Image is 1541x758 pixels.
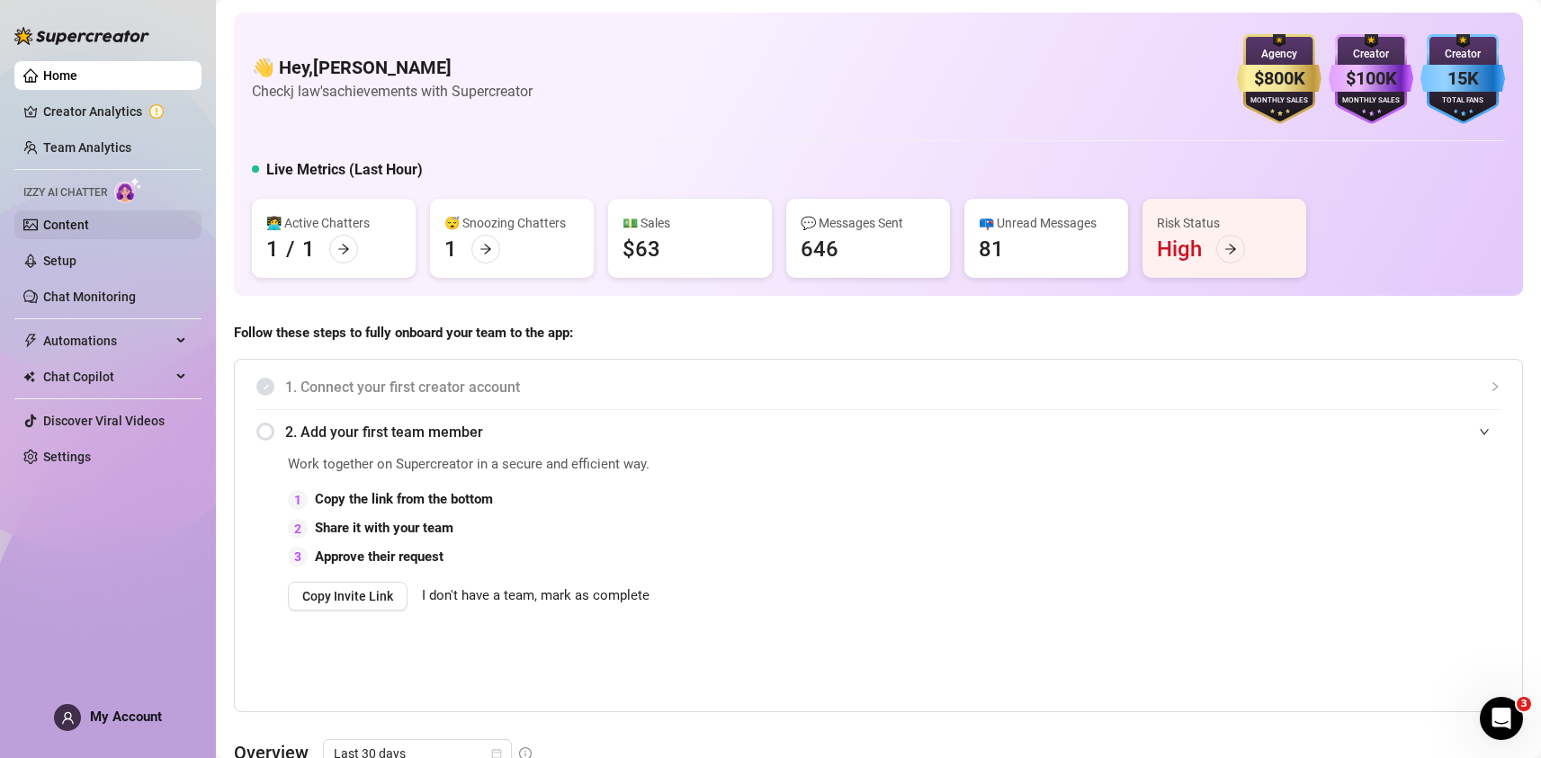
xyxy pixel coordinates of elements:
div: Agency [1237,46,1321,63]
span: arrow-right [1224,243,1237,255]
button: Copy Invite Link [288,582,408,611]
span: 3 [1517,697,1531,711]
div: Total Fans [1420,95,1505,107]
div: 1. Connect your first creator account [256,365,1501,409]
span: 1. Connect your first creator account [285,376,1501,398]
strong: Approve their request [315,548,443,565]
div: Creator [1420,46,1505,63]
div: 15K [1420,65,1505,93]
a: Settings [43,450,91,464]
strong: Copy the link from the bottom [315,491,493,507]
div: $63 [623,235,660,263]
span: Copy Invite Link [302,589,393,603]
a: Content [43,218,89,232]
span: My Account [90,709,162,725]
div: 👩‍💻 Active Chatters [266,213,401,233]
div: $100K [1329,65,1413,93]
img: logo-BBDzfeDw.svg [14,27,149,45]
iframe: Intercom live chat [1480,697,1523,740]
img: Chat Copilot [23,370,35,383]
img: gold-badge-CigiZidd.svg [1237,34,1321,124]
h4: 👋 Hey, [PERSON_NAME] [252,55,533,80]
div: 2 [288,519,308,539]
h5: Live Metrics (Last Hour) [266,159,423,181]
div: 😴 Snoozing Chatters [444,213,579,233]
div: 📪 Unread Messages [979,213,1114,233]
div: 81 [979,235,1004,263]
div: 1 [444,235,457,263]
span: arrow-right [479,243,492,255]
div: $800K [1237,65,1321,93]
div: 1 [266,235,279,263]
div: 1 [288,490,308,510]
a: Creator Analytics exclamation-circle [43,97,187,126]
div: 1 [302,235,315,263]
span: arrow-right [337,243,350,255]
div: 646 [801,235,838,263]
span: user [61,711,75,725]
span: I don't have a team, mark as complete [422,585,650,607]
span: expanded [1479,426,1490,437]
img: purple-badge-B9DA21FR.svg [1329,34,1413,124]
a: Chat Monitoring [43,290,136,304]
span: Work together on Supercreator in a secure and efficient way. [288,454,1096,476]
a: Home [43,68,77,83]
span: Chat Copilot [43,362,171,391]
img: AI Chatter [114,177,142,203]
span: 2. Add your first team member [285,421,1501,443]
div: Creator [1329,46,1413,63]
div: Monthly Sales [1329,95,1413,107]
span: Automations [43,326,171,355]
div: Risk Status [1157,213,1292,233]
article: Check j law's achievements with Supercreator [252,80,533,103]
img: blue-badge-DgoSNQY1.svg [1420,34,1505,124]
div: 2. Add your first team member [256,410,1501,454]
strong: Share it with your team [315,520,453,536]
div: Monthly Sales [1237,95,1321,107]
a: Team Analytics [43,140,131,155]
iframe: Adding Team Members [1141,454,1501,684]
strong: Follow these steps to fully onboard your team to the app: [234,325,573,341]
a: Discover Viral Videos [43,414,165,428]
div: 💬 Messages Sent [801,213,936,233]
div: 3 [288,547,308,566]
div: 💵 Sales [623,213,757,233]
span: Izzy AI Chatter [23,184,107,201]
span: collapsed [1490,381,1501,392]
a: Setup [43,254,76,268]
span: thunderbolt [23,334,38,348]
